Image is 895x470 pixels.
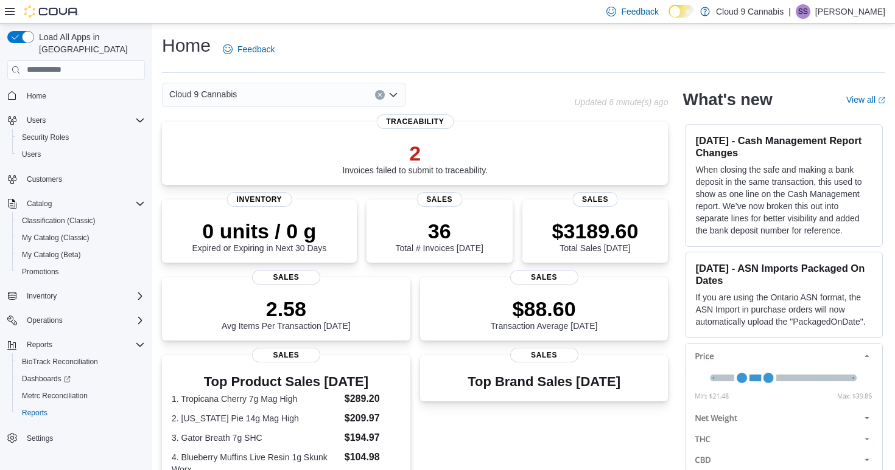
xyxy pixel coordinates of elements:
span: Users [27,116,46,125]
dt: 2. [US_STATE] Pie 14g Mag High [172,412,340,424]
a: Security Roles [17,130,74,145]
span: Sales [252,348,320,362]
span: Inventory [227,192,292,207]
a: My Catalog (Classic) [17,230,94,245]
span: Operations [27,316,63,325]
span: Classification (Classic) [17,213,145,228]
div: Avg Items Per Transaction [DATE] [222,297,351,331]
span: Classification (Classic) [22,216,96,226]
p: 2 [342,141,488,165]
span: My Catalog (Classic) [17,230,145,245]
span: Traceability [376,114,454,129]
h3: [DATE] - Cash Management Report Changes [695,134,872,159]
span: Promotions [22,267,59,277]
span: Inventory [27,291,57,301]
button: My Catalog (Beta) [12,246,150,263]
button: My Catalog (Classic) [12,229,150,246]
span: Dashboards [17,372,145,386]
span: Inventory [22,289,145,303]
button: Customers [2,170,150,188]
p: | [788,4,791,19]
h1: Home [162,33,211,58]
a: Dashboards [12,370,150,387]
span: BioTrack Reconciliation [22,357,98,367]
span: Metrc Reconciliation [22,391,88,401]
button: Reports [2,336,150,353]
a: Classification (Classic) [17,213,100,228]
dt: 3. Gator Breath 7g SHC [172,432,340,444]
button: Inventory [2,288,150,305]
p: 2.58 [222,297,351,321]
button: Operations [22,313,68,328]
a: Users [17,147,46,162]
span: Users [17,147,145,162]
span: Operations [22,313,145,328]
span: Promotions [17,264,145,279]
button: Classification (Classic) [12,212,150,229]
p: If you are using the Ontario ASN format, the ASN Import in purchase orders will now automatically... [695,291,872,328]
h2: What's new [683,90,772,109]
button: Catalog [22,196,57,211]
dd: $104.98 [345,450,401,465]
span: Settings [22,430,145,445]
span: Metrc Reconciliation [17,389,145,403]
button: Clear input [375,90,385,100]
button: Open list of options [388,90,398,100]
span: Catalog [22,196,145,211]
span: Catalog [27,199,52,209]
span: Customers [22,171,145,187]
img: Cova [24,5,79,18]
dt: 1. Tropicana Cherry 7g Mag High [172,393,340,405]
a: Feedback [218,37,279,61]
span: Reports [22,408,47,418]
span: My Catalog (Beta) [22,250,81,260]
p: Cloud 9 Cannabis [716,4,784,19]
a: Home [22,89,51,103]
a: BioTrack Reconciliation [17,354,103,369]
a: Customers [22,172,67,187]
div: Total # Invoices [DATE] [395,219,483,253]
div: Total Sales [DATE] [552,219,639,253]
p: 0 units / 0 g [192,219,326,243]
dd: $289.20 [345,392,401,406]
div: Sarbjot Singh [796,4,810,19]
span: Sales [510,348,578,362]
span: Sales [510,270,578,285]
button: Operations [2,312,150,329]
span: Home [22,88,145,103]
svg: External link [878,97,885,104]
button: Security Roles [12,129,150,146]
div: Transaction Average [DATE] [491,297,598,331]
span: Dashboards [22,374,71,384]
p: [PERSON_NAME] [815,4,885,19]
button: Catalog [2,195,150,212]
span: My Catalog (Beta) [17,247,145,262]
span: Sales [416,192,462,207]
button: Reports [22,337,57,352]
button: Users [22,113,51,128]
span: Sales [252,270,320,285]
span: Home [27,91,46,101]
a: Dashboards [17,372,75,386]
span: SS [798,4,808,19]
span: Reports [17,406,145,420]
dd: $194.97 [345,430,401,445]
p: When closing the safe and making a bank deposit in the same transaction, this used to show as one... [695,164,872,237]
button: Users [12,146,150,163]
button: Home [2,87,150,105]
span: Users [22,150,41,159]
h3: Top Product Sales [DATE] [172,375,401,389]
h3: [DATE] - ASN Imports Packaged On Dates [695,262,872,286]
button: Reports [12,404,150,421]
a: Promotions [17,264,64,279]
span: Load All Apps in [GEOGRAPHIC_DATA] [34,31,145,55]
a: Metrc Reconciliation [17,389,93,403]
span: Customers [27,175,62,184]
span: Feedback [621,5,658,18]
button: Inventory [22,289,61,303]
div: Expired or Expiring in Next 30 Days [192,219,326,253]
a: View allExternal link [846,95,885,105]
button: Promotions [12,263,150,280]
span: Users [22,113,145,128]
